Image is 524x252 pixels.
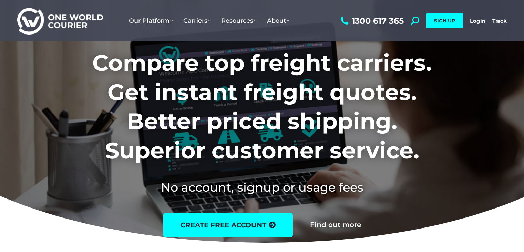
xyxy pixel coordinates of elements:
[492,18,507,24] a: Track
[129,17,173,25] span: Our Platform
[221,17,257,25] span: Resources
[267,17,289,25] span: About
[262,10,295,31] a: About
[310,221,361,229] a: Find out more
[339,17,404,25] a: 1300 617 365
[183,17,211,25] span: Carriers
[426,13,463,28] a: SIGN UP
[178,10,216,31] a: Carriers
[216,10,262,31] a: Resources
[434,18,455,24] span: SIGN UP
[124,10,178,31] a: Our Platform
[47,48,477,165] h1: Compare top freight carriers. Get instant freight quotes. Better priced shipping. Superior custom...
[163,213,293,237] a: create free account
[470,18,485,24] a: Login
[17,7,103,35] img: One World Courier
[47,179,477,196] h2: No account, signup or usage fees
